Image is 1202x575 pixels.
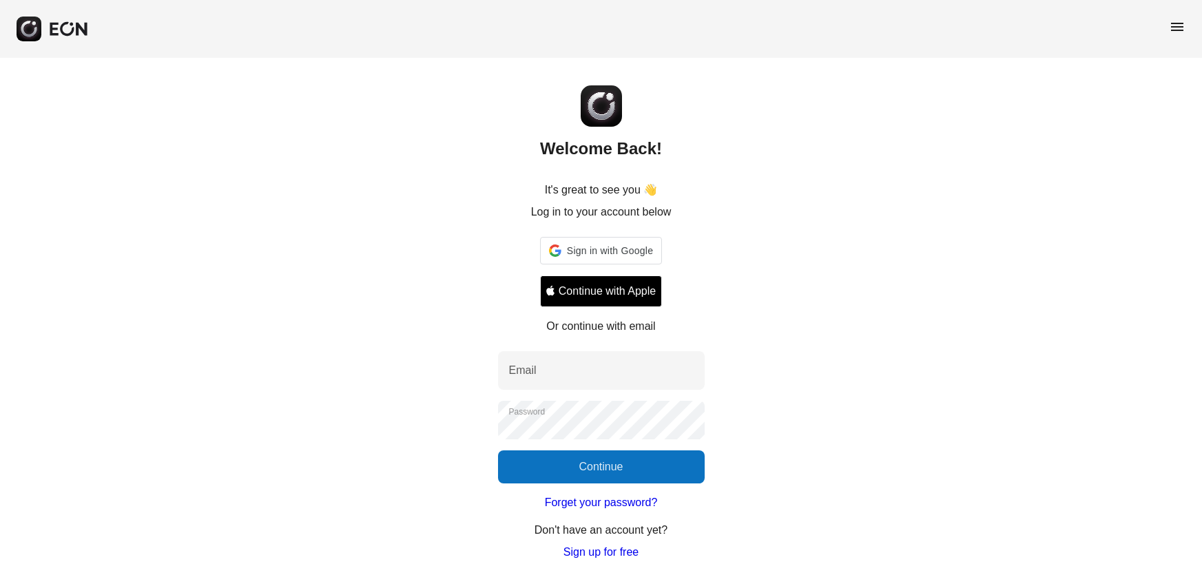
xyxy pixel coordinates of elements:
[540,275,662,307] button: Signin with apple ID
[545,494,658,511] a: Forget your password?
[531,204,672,220] p: Log in to your account below
[498,450,705,483] button: Continue
[545,182,658,198] p: It's great to see you 👋
[540,138,662,160] h2: Welcome Back!
[535,522,667,539] p: Don't have an account yet?
[1169,19,1185,35] span: menu
[546,318,655,335] p: Or continue with email
[509,362,537,379] label: Email
[540,237,662,264] div: Sign in with Google
[509,406,546,417] label: Password
[563,544,639,561] a: Sign up for free
[567,242,653,259] span: Sign in with Google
